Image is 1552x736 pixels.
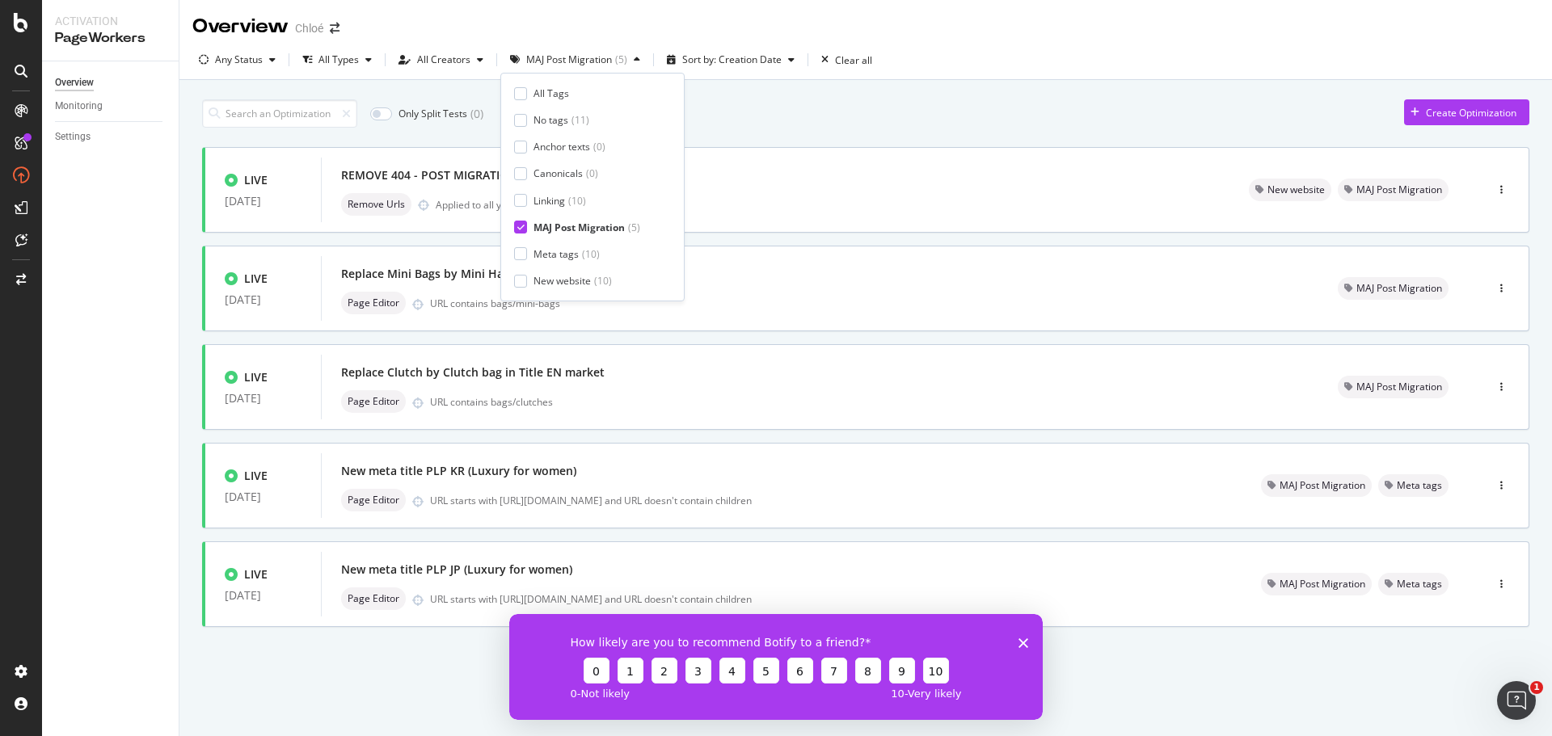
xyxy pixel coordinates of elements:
[682,55,782,65] div: Sort by: Creation Date
[1280,579,1365,589] span: MAJ Post Migration
[1404,99,1529,125] button: Create Optimization
[1261,573,1372,595] div: neutral label
[244,566,268,582] div: LIVE
[582,247,600,261] div: ( 10 )
[1426,106,1516,120] div: Create Optimization
[318,55,359,65] div: All Types
[244,369,268,385] div: LIVE
[244,172,268,188] div: LIVE
[55,128,167,145] a: Settings
[417,55,470,65] div: All Creators
[660,47,801,73] button: Sort by: Creation Date
[348,594,399,604] span: Page Editor
[348,200,405,209] span: Remove Urls
[586,166,598,180] div: ( 0 )
[341,292,406,314] div: neutral label
[348,298,399,308] span: Page Editor
[348,495,399,505] span: Page Editor
[533,274,591,288] div: New website
[225,490,302,503] div: [DATE]
[1356,284,1442,293] span: MAJ Post Migration
[341,390,406,413] div: neutral label
[436,198,546,212] div: Applied to all your pages
[533,247,579,261] div: Meta tags
[1280,481,1365,490] span: MAJ Post Migration
[568,194,586,208] div: ( 10 )
[341,561,572,578] div: New meta title PLP JP (Luxury for women)
[296,47,378,73] button: All Types
[341,587,406,610] div: neutral label
[55,98,103,115] div: Monitoring
[470,106,483,122] div: ( 0 )
[330,23,339,34] div: arrow-right-arrow-left
[1356,185,1442,195] span: MAJ Post Migration
[348,397,399,406] span: Page Editor
[430,395,1299,409] div: URL contains bags/clutches
[509,614,1043,720] iframe: Survey from Botify
[295,20,323,36] div: Chloé
[1338,376,1449,398] div: neutral label
[55,29,166,48] div: PageWorkers
[192,13,289,40] div: Overview
[593,140,605,154] div: ( 0 )
[55,74,94,91] div: Overview
[1397,579,1442,589] span: Meta tags
[55,128,91,145] div: Settings
[225,195,302,208] div: [DATE]
[55,74,167,91] a: Overview
[225,589,302,602] div: [DATE]
[533,113,568,127] div: No tags
[533,140,590,154] div: Anchor texts
[430,297,1299,310] div: URL contains bags/mini-bags
[430,592,1222,606] div: URL starts with [URL][DOMAIN_NAME] and URL doesn't contain children
[533,86,569,100] div: All Tags
[1267,185,1325,195] span: New website
[594,274,612,288] div: ( 10 )
[244,271,268,287] div: LIVE
[341,266,647,282] div: Replace Mini Bags by Mini Handbags in Title EN market
[1249,179,1331,201] div: neutral label
[628,221,640,234] div: ( 5 )
[1378,573,1449,595] div: neutral label
[55,98,167,115] a: Monitoring
[225,392,302,405] div: [DATE]
[533,194,565,208] div: Linking
[835,53,872,67] div: Clear all
[215,55,263,65] div: Any Status
[341,489,406,511] div: neutral label
[1356,382,1442,392] span: MAJ Post Migration
[192,47,282,73] button: Any Status
[341,364,605,381] div: Replace Clutch by Clutch bag in Title EN market
[1530,681,1543,694] span: 1
[341,193,411,216] div: neutral label
[504,47,647,73] button: MAJ Post Migration(5)
[526,55,612,65] div: MAJ Post Migration
[244,468,268,484] div: LIVE
[615,55,627,65] div: ( 5 )
[392,47,490,73] button: All Creators
[430,494,1222,507] div: URL starts with [URL][DOMAIN_NAME] and URL doesn't contain children
[225,293,302,306] div: [DATE]
[202,99,357,128] input: Search an Optimization
[815,47,872,73] button: Clear all
[341,167,517,183] div: REMOVE 404 - POST MIGRATION
[571,113,589,127] div: ( 11 )
[55,13,166,29] div: Activation
[1338,179,1449,201] div: neutral label
[1261,474,1372,497] div: neutral label
[399,107,467,120] div: Only Split Tests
